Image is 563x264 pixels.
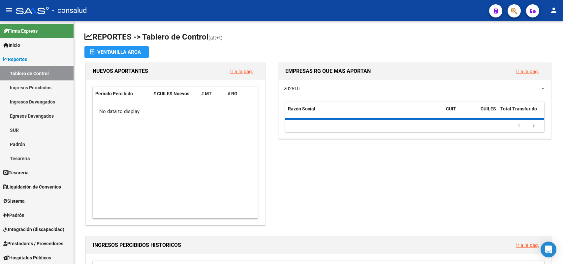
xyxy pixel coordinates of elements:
datatable-header-cell: # CUILES Nuevos [151,87,199,101]
datatable-header-cell: # MT [199,87,225,101]
span: - consalud [52,3,87,18]
button: Ir a la pág. [511,65,544,77]
span: Prestadores / Proveedores [3,240,63,247]
span: CUIT [446,106,456,111]
span: Hospitales Públicos [3,254,51,261]
button: Ventanilla ARCA [84,46,149,58]
a: Ir a la pág. [230,69,253,74]
div: No data to display [93,103,258,120]
span: # MT [201,91,212,96]
a: go to previous page [513,123,525,130]
span: Reportes [3,56,27,63]
span: Tesorería [3,169,29,176]
span: Total Transferido [500,106,537,111]
datatable-header-cell: Total Transferido [498,102,544,124]
datatable-header-cell: CUIT [443,102,478,124]
span: # CUILES Nuevos [153,91,189,96]
span: INGRESOS PERCIBIDOS HISTORICOS [93,242,181,248]
a: Ir a la pág. [516,69,539,74]
datatable-header-cell: Período Percibido [93,87,151,101]
span: Integración (discapacidad) [3,226,64,233]
mat-icon: menu [5,6,13,14]
span: (alt+t) [208,35,223,41]
span: Período Percibido [95,91,133,96]
mat-icon: person [550,6,558,14]
span: Sistema [3,197,25,205]
datatable-header-cell: # RG [225,87,251,101]
span: CUILES [481,106,496,111]
div: Ventanilla ARCA [90,46,143,58]
span: 202510 [284,86,299,92]
button: Ir a la pág. [511,239,544,251]
datatable-header-cell: Razón Social [285,102,443,124]
span: # RG [228,91,237,96]
span: Inicio [3,42,20,49]
div: Open Intercom Messenger [541,242,556,257]
span: Firma Express [3,27,38,35]
span: Razón Social [288,106,315,111]
span: Padrón [3,212,24,219]
span: Liquidación de Convenios [3,183,61,191]
h1: REPORTES -> Tablero de Control [84,32,552,43]
span: NUEVOS APORTANTES [93,68,148,74]
a: go to next page [527,123,540,130]
button: Ir a la pág. [225,65,258,77]
span: EMPRESAS RG QUE MAS APORTAN [285,68,371,74]
a: Ir a la pág. [516,242,539,248]
datatable-header-cell: CUILES [478,102,498,124]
